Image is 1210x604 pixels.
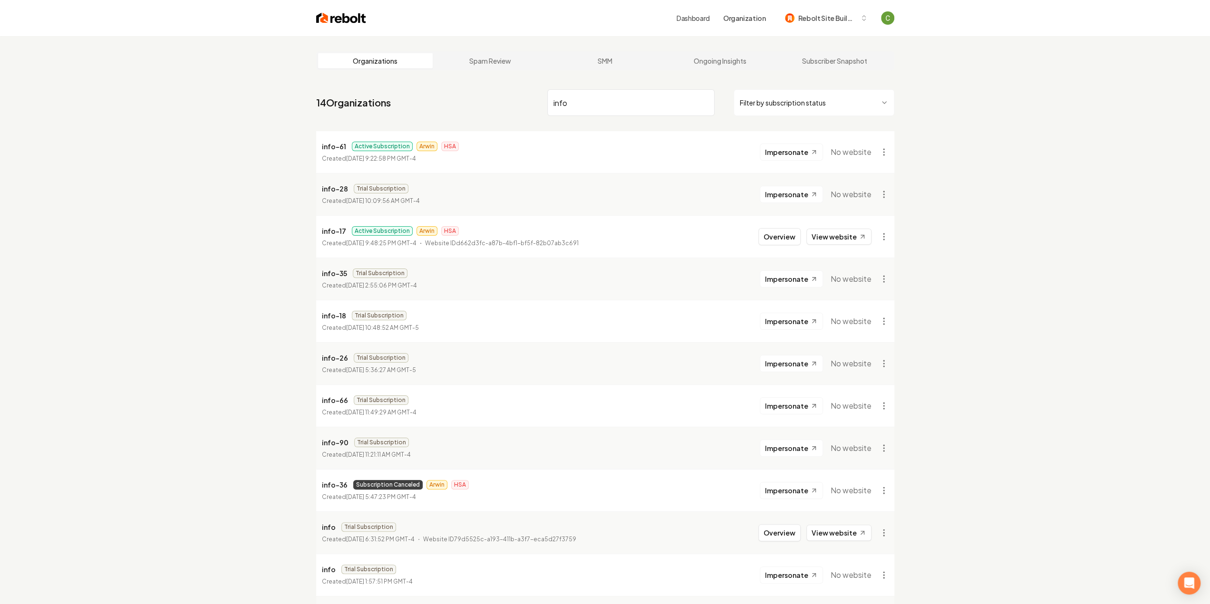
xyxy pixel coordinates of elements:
[322,268,347,279] p: info-35
[433,53,548,68] a: Spam Review
[1178,572,1200,594] div: Open Intercom Messenger
[765,190,808,199] span: Impersonate
[322,196,420,206] p: Created
[423,535,576,544] p: Website ID 79d5525c-a193-411b-a3f7-eca5d27f3759
[806,525,871,541] a: View website
[760,144,823,161] button: Impersonate
[354,353,408,363] span: Trial Subscription
[765,443,808,453] span: Impersonate
[662,53,777,68] a: Ongoing Insights
[760,270,823,288] button: Impersonate
[354,395,408,405] span: Trial Subscription
[322,239,416,248] p: Created
[760,566,823,584] button: Impersonate
[881,11,894,25] img: Candela Corradin
[760,355,823,372] button: Impersonate
[352,226,413,236] span: Active Subscription
[831,442,871,454] span: No website
[831,189,871,200] span: No website
[760,440,823,457] button: Impersonate
[341,565,396,574] span: Trial Subscription
[760,313,823,330] button: Impersonate
[760,397,823,414] button: Impersonate
[316,11,366,25] img: Rebolt Logo
[831,569,871,581] span: No website
[322,492,416,502] p: Created
[441,142,459,151] span: HSA
[425,239,579,248] p: Website ID d662d3fc-a87b-4bf1-bf5f-82b07ab3c691
[322,141,346,152] p: info-61
[765,486,808,495] span: Impersonate
[547,89,715,116] input: Search by name or ID
[322,323,419,333] p: Created
[451,480,469,489] span: HSA
[831,146,871,158] span: No website
[322,577,413,586] p: Created
[341,522,396,532] span: Trial Subscription
[346,197,420,204] time: [DATE] 10:09:56 AM GMT-4
[416,226,437,236] span: Arwin
[322,394,348,406] p: info-66
[765,274,808,284] span: Impersonate
[441,226,459,236] span: HSA
[322,450,411,460] p: Created
[322,183,348,194] p: info-28
[322,564,336,575] p: info
[758,524,801,541] button: Overview
[322,479,348,490] p: info-36
[322,310,346,321] p: info-18
[760,482,823,499] button: Impersonate
[785,13,794,23] img: Rebolt Site Builder
[322,408,416,417] p: Created
[346,324,419,331] time: [DATE] 10:48:52 AM GMT-5
[322,535,415,544] p: Created
[765,401,808,411] span: Impersonate
[831,358,871,369] span: No website
[831,485,871,496] span: No website
[346,536,415,543] time: [DATE] 6:31:52 PM GMT-4
[354,184,408,193] span: Trial Subscription
[798,13,856,23] span: Rebolt Site Builder
[346,578,413,585] time: [DATE] 1:57:51 PM GMT-4
[346,366,416,374] time: [DATE] 5:36:27 AM GMT-5
[346,282,417,289] time: [DATE] 2:55:06 PM GMT-4
[316,96,391,109] a: 14Organizations
[765,570,808,580] span: Impersonate
[346,155,416,162] time: [DATE] 9:22:58 PM GMT-4
[322,437,348,448] p: info-90
[352,311,407,320] span: Trial Subscription
[346,409,416,416] time: [DATE] 11:49:29 AM GMT-4
[322,154,416,163] p: Created
[777,53,892,68] a: Subscriber Snapshot
[318,53,433,68] a: Organizations
[717,10,772,27] button: Organization
[426,480,447,489] span: Arwin
[353,268,407,278] span: Trial Subscription
[416,142,437,151] span: Arwin
[322,365,416,375] p: Created
[346,451,411,458] time: [DATE] 11:21:11 AM GMT-4
[831,400,871,412] span: No website
[346,493,416,500] time: [DATE] 5:47:23 PM GMT-4
[765,359,808,368] span: Impersonate
[677,13,710,23] a: Dashboard
[765,147,808,157] span: Impersonate
[760,186,823,203] button: Impersonate
[354,438,409,447] span: Trial Subscription
[322,521,336,533] p: info
[322,281,417,290] p: Created
[548,53,663,68] a: SMM
[806,229,871,245] a: View website
[322,352,348,364] p: info-26
[831,316,871,327] span: No website
[758,228,801,245] button: Overview
[831,273,871,285] span: No website
[322,225,346,237] p: info-17
[881,11,894,25] button: Open user button
[765,316,808,326] span: Impersonate
[353,480,423,489] span: Subscription Canceled
[346,240,416,247] time: [DATE] 9:48:25 PM GMT-4
[352,142,413,151] span: Active Subscription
